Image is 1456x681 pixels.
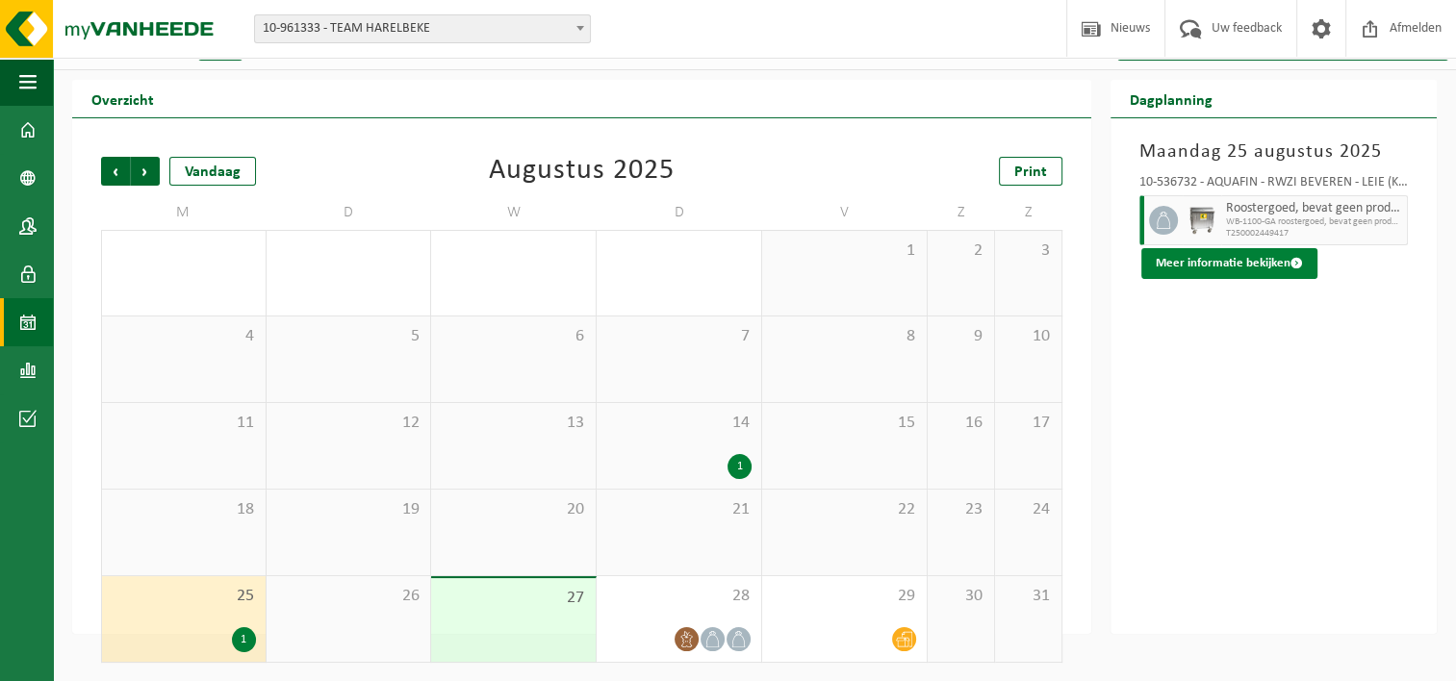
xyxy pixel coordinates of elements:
img: WB-1100-GAL-GY-01 [1188,206,1216,235]
span: 2 [937,240,984,262]
td: M [101,195,267,230]
span: T250002449417 [1226,228,1403,240]
span: 26 [276,586,421,607]
span: WB-1100-GA roostergoed, bevat geen producten van dierlijke o [1226,216,1403,228]
span: 13 [441,413,586,434]
span: 10-961333 - TEAM HARELBEKE [255,15,590,42]
span: 4 [112,326,256,347]
h2: Overzicht [72,80,173,117]
td: V [762,195,928,230]
span: 10 [1005,326,1052,347]
span: 19 [276,499,421,520]
td: Z [928,195,995,230]
h2: Dagplanning [1111,80,1232,117]
span: 7 [606,326,752,347]
span: Volgende [131,157,160,186]
span: 21 [606,499,752,520]
span: 9 [937,326,984,347]
span: 27 [441,588,586,609]
span: 5 [276,326,421,347]
span: 29 [772,586,917,607]
span: Print [1014,164,1047,180]
span: 8 [772,326,917,347]
a: Print [999,157,1062,186]
span: 10-961333 - TEAM HARELBEKE [254,14,591,43]
span: 15 [772,413,917,434]
span: 11 [112,413,256,434]
span: 20 [441,499,586,520]
div: 1 [232,627,256,652]
button: Meer informatie bekijken [1141,248,1317,279]
td: D [597,195,762,230]
span: 31 [1005,586,1052,607]
span: 12 [276,413,421,434]
td: Z [995,195,1062,230]
div: 1 [728,454,752,479]
span: 25 [112,586,256,607]
span: 6 [441,326,586,347]
span: 24 [1005,499,1052,520]
td: D [267,195,432,230]
span: 1 [772,240,917,262]
td: W [431,195,597,230]
span: 16 [937,413,984,434]
span: 3 [1005,240,1052,262]
span: 30 [937,586,984,607]
span: Vorige [101,157,130,186]
span: 17 [1005,413,1052,434]
div: Augustus 2025 [489,157,675,186]
div: Vandaag [169,157,256,186]
span: 22 [772,499,917,520]
span: 14 [606,413,752,434]
span: 23 [937,499,984,520]
span: Roostergoed, bevat geen producten van dierlijke oorsprong [1226,201,1403,216]
span: 18 [112,499,256,520]
h3: Maandag 25 augustus 2025 [1139,138,1409,166]
div: 10-536732 - AQUAFIN - RWZI BEVEREN - LEIE (KP230) - BEVEREN-LEIE [1139,176,1409,195]
span: 28 [606,586,752,607]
